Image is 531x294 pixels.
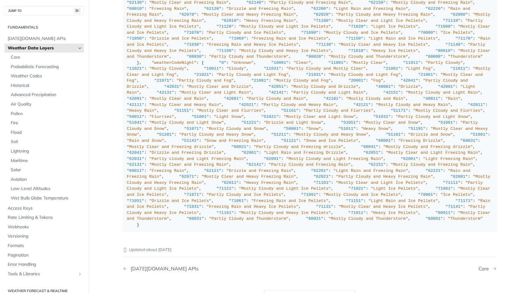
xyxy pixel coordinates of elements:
[246,0,264,5] span: "62140"
[371,24,418,29] span: "Light Ice Pellets"
[196,108,264,113] span: "Mostly Clear and Flurries"
[269,162,351,167] span: "Partly Cloudy and Freezing Rain"
[184,204,202,209] span: "71031"
[8,147,84,156] a: Lightning
[313,180,331,185] span: "71101"
[241,150,259,155] span: "62061"
[293,60,311,65] span: "Clear"
[127,204,488,215] span: "Partly Cloudy and Heavy Ice Pellets"
[371,211,418,215] span: "Heavy Ice Pellets"
[182,138,199,143] span: "51141"
[149,6,187,11] span: "Freezing Rain"
[328,54,408,59] span: "Mostly Cloudy and Thunderstorm"
[246,96,306,101] span: "Partly Cloudy and Rain"
[244,180,296,185] span: "Heavy Freezing Rain"
[179,132,254,137] span: "Partly Cloudy and Heavy Snow"
[346,36,364,41] span: "71150"
[348,186,366,191] span: "71021"
[478,266,492,272] div: Core
[184,30,202,35] span: "71070"
[127,120,144,125] span: "51041"
[338,126,356,131] span: "51011"
[435,48,453,53] span: "80010"
[11,158,82,164] span: Maritime
[316,42,333,47] span: "71130"
[149,114,174,119] span: "Flurries"
[11,139,82,145] span: Soil
[216,48,234,53] span: "71160"
[127,150,144,155] span: "62041"
[8,184,84,193] a: Low-Level Altitudes
[204,168,222,173] span: "62121"
[291,90,366,95] span: "Partly Cloudy and Light Rain"
[8,36,82,42] span: [DATE][DOMAIN_NAME] APIs
[383,90,401,95] span: "42151"
[426,60,463,65] span: "Partly Cloudy"
[443,18,460,23] span: "71110"
[219,60,226,65] span: "0"
[438,84,455,89] span: "42001"
[8,72,84,81] a: Weather Codes
[5,269,84,279] a: Tools & LibrariesShow subpages for Tools & Libraries
[450,174,468,179] span: "62081"
[440,192,473,197] span: "Ice Pellets"
[216,72,289,77] span: "Partly Cloudy and Light Fog"
[204,66,222,71] span: "10011"
[336,12,433,17] span: "Partly Cloudy and Heavy Freezing Rain"
[363,120,420,125] span: "Mostly Clear and Snow"
[338,42,428,47] span: "Mostly Clear and Heavy Ice Pellets"
[164,84,182,89] span: "42031"
[383,66,401,71] span: "21001"
[301,192,319,197] span: "71091"
[316,204,333,209] span: "71131"
[149,66,187,71] span: "Mostly Cloudy"
[8,215,82,221] span: Rate Limiting & Tokens
[11,111,82,117] span: Pollen
[11,73,82,79] span: Weather Codes
[127,36,493,47] span: "Rain and Ice Pellets"
[373,114,391,119] span: "51031"
[123,266,283,272] a: Previous Page: Tomorrow.io APIs
[206,30,284,35] span: "Partly Cloudy and Ice Pellets"
[291,84,358,89] span: "Mostly Cloudy and Drizzle"
[336,18,426,23] span: "Mostly Clear and Light Ice Pellets"
[351,60,386,65] span: "Mostly Clear"
[398,138,443,143] span: "Freezing Drizzle"
[209,216,289,221] span: "Partly Cloudy and Thunderstorm"
[127,66,144,71] span: "11021"
[311,6,328,11] span: "62200"
[426,6,443,11] span: "62220"
[348,211,366,215] span: "71011"
[187,84,251,89] span: "Mostly Clear and Drizzle"
[426,54,443,59] span: "80000"
[206,192,284,197] span: "Partly Cloudy and Ice Pellets"
[127,6,144,11] span: "60010"
[470,132,488,137] span: "51081"
[264,157,281,161] span: "62091"
[204,6,222,11] span: "62120"
[301,30,319,35] span: "71090"
[8,233,82,239] span: Versioning
[271,132,289,137] span: "51211"
[127,36,144,41] span: "71050"
[127,114,144,119] span: "50011"
[8,53,84,62] a: Core
[348,24,366,29] span: "71020"
[413,108,483,113] span: "Mostly Cloudy and Flurries"
[403,60,421,65] span: "11011"
[224,96,242,101] span: "42081"
[149,150,224,155] span: "Drizzle and Freezing Drizzle"
[5,222,84,232] a: Webhooks
[346,199,364,203] span: "71151"
[127,0,144,5] span: "62130"
[284,126,301,131] span: "50001"
[426,168,443,173] span: "62221"
[304,108,373,113] span: "Partly Cloudy and Flurries"
[5,260,84,269] a: Error Handling
[127,78,470,89] span: "Partly Cloudy and Drizzle"
[5,44,84,53] a: Weather Data LayersHide subpages for Weather Data Layers
[77,272,82,277] button: Show subpages for Tools & Libraries
[8,90,84,99] a: Advanced Precipitation
[286,66,366,71] span: "Partly Cloudy and Mostly Clear"
[202,174,296,179] span: "Mostly Clear and Heavy Freezing Rain"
